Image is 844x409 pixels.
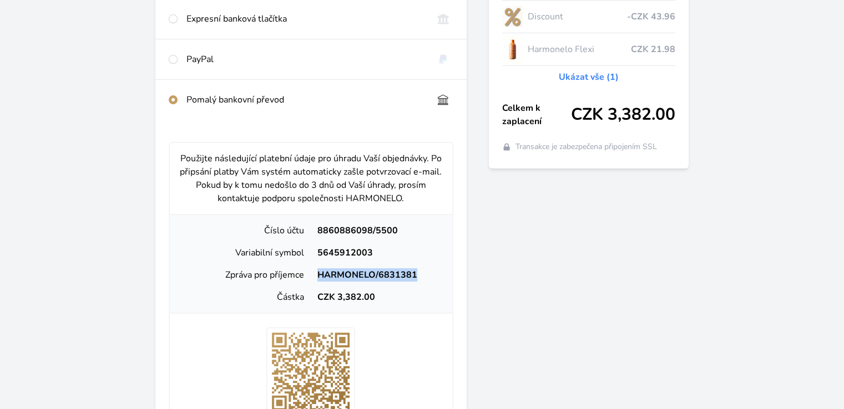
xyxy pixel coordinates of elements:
[559,70,619,84] a: Ukázat vše (1)
[179,268,311,282] div: Zpráva pro příjemce
[502,101,571,128] span: Celkem k zaplacení
[186,12,423,25] div: Expresní banková tlačítka
[631,43,675,56] span: CZK 21.98
[179,290,311,304] div: Částka
[527,43,630,56] span: Harmonelo Flexi
[433,12,453,25] img: onlineBanking_CZ.svg
[311,224,443,237] div: 8860886098/5500
[516,141,657,152] span: Transakce je zabezpečena připojením SSL
[311,268,443,282] div: HARMONELO/6831381
[179,224,311,237] div: Číslo účtu
[502,35,523,63] img: CLEAN_FLEXI_se_stinem_x-hi_(1)-lo.jpg
[311,246,443,259] div: 5645912003
[527,10,626,23] span: Discount
[186,93,423,106] div: Pomalý bankovní převod
[627,10,675,23] span: -CZK 43.96
[186,53,423,66] div: PayPal
[179,152,443,205] p: Použijte následující platební údaje pro úhradu Vaší objednávky. Po připsání platby Vám systém aut...
[502,3,523,30] img: discount-lo.png
[571,105,675,125] span: CZK 3,382.00
[311,290,443,304] div: CZK 3,382.00
[433,53,453,66] img: paypal.svg
[433,93,453,106] img: bankTransfer_IBAN.svg
[179,246,311,259] div: Variabilní symbol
